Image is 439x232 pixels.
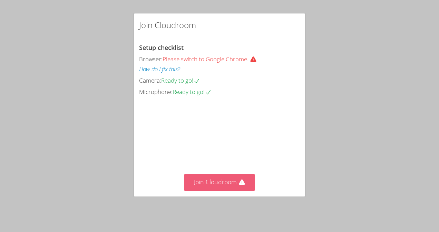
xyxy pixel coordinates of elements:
span: Browser: [139,55,163,63]
button: Join Cloudroom [184,174,255,191]
button: How do I fix this? [139,64,180,74]
h2: Join Cloudroom [139,19,196,31]
span: Ready to go! [173,88,212,96]
span: Camera: [139,76,161,84]
span: Microphone: [139,88,173,96]
span: Please switch to Google Chrome. [163,55,260,63]
span: Ready to go! [161,76,200,84]
span: Setup checklist [139,43,184,52]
